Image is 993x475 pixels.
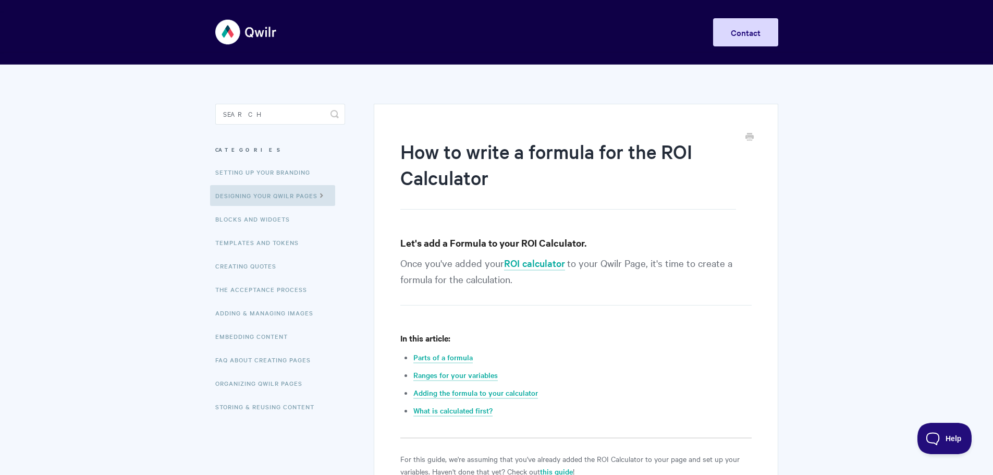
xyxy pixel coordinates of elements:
iframe: Toggle Customer Support [917,423,972,454]
a: Adding & Managing Images [215,302,321,323]
a: Designing Your Qwilr Pages [210,185,335,206]
h3: Let's add a Formula to your ROI Calculator. [400,236,751,250]
strong: In this article: [400,332,450,344]
a: Adding the formula to your calculator [413,387,538,399]
h1: How to write a formula for the ROI Calculator [400,138,735,210]
a: ROI calculator [504,257,565,271]
a: Print this Article [745,132,754,143]
h3: Categories [215,140,345,159]
a: FAQ About Creating Pages [215,349,318,370]
a: Setting up your Branding [215,162,318,182]
a: Contact [713,18,778,46]
a: Creating Quotes [215,255,284,276]
a: What is calculated first? [413,405,493,417]
a: Blocks and Widgets [215,209,298,229]
a: Storing & Reusing Content [215,396,322,417]
a: Organizing Qwilr Pages [215,373,310,394]
img: Qwilr Help Center [215,13,277,52]
input: Search [215,104,345,125]
a: Ranges for your variables [413,370,498,381]
p: Once you've added your to your Qwilr Page, it's time to create a formula for the calculation. [400,255,751,306]
a: Embedding Content [215,326,296,347]
a: Parts of a formula [413,352,473,363]
a: The Acceptance Process [215,279,315,300]
a: Templates and Tokens [215,232,307,253]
